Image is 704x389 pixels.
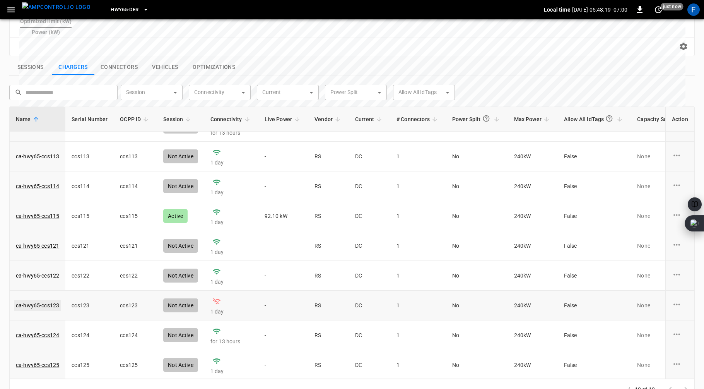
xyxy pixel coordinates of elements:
td: 240 kW [508,291,558,320]
div: charge point options [672,151,688,162]
td: RS [308,320,349,350]
a: ca-hwy65-ccs123 [14,300,61,311]
td: No [446,350,508,380]
button: show latest vehicles [144,59,186,75]
p: None [637,182,687,190]
div: charge point options [672,180,688,192]
p: for 13 hours [210,338,252,345]
div: charge point options [672,359,688,371]
td: No [446,291,508,320]
td: - [258,320,309,350]
td: 1 [390,231,446,261]
span: just now [661,3,683,10]
div: charge point options [672,300,688,311]
button: HWY65-DER [108,2,152,17]
td: False [558,261,631,291]
button: show latest charge points [52,59,94,75]
td: False [558,350,631,380]
div: charge point options [672,240,688,252]
div: Not Active [163,298,198,312]
td: - [258,350,309,380]
td: 1 [390,320,446,350]
td: ccs124 [65,320,114,350]
a: ca-hwy65-ccs125 [16,361,59,369]
td: False [558,231,631,261]
a: ca-hwy65-ccs115 [16,212,59,220]
td: ccs122 [65,261,114,291]
td: No [446,320,508,350]
a: ca-hwy65-ccs121 [16,242,59,250]
td: 1 [390,291,446,320]
td: 1 [390,261,446,291]
p: None [637,331,687,339]
button: set refresh interval [652,3,665,16]
div: Not Active [163,239,198,253]
a: ca-hwy65-ccs122 [16,272,59,279]
th: Capacity Schedules [631,107,693,132]
p: 1 day [210,367,252,375]
td: ccs124 [114,320,157,350]
td: ccs125 [65,350,114,380]
th: Serial Number [65,107,114,132]
span: # Connectors [396,115,440,124]
p: None [637,153,687,160]
td: DC [349,261,390,291]
div: charge point options [672,329,688,341]
p: Local time [544,6,571,14]
span: Connectivity [210,115,252,124]
td: RS [308,350,349,380]
button: show latest optimizations [186,59,241,75]
div: charge point options [672,270,688,281]
p: 1 day [210,278,252,286]
div: Not Active [163,269,198,283]
td: DC [349,231,390,261]
td: ccs123 [65,291,114,320]
td: ccs125 [114,350,157,380]
td: RS [308,231,349,261]
td: DC [349,291,390,320]
p: None [637,361,687,369]
td: - [258,261,309,291]
p: None [637,212,687,220]
span: Vendor [314,115,343,124]
td: 240 kW [508,231,558,261]
button: show latest connectors [94,59,144,75]
td: No [446,261,508,291]
td: ccs121 [65,231,114,261]
td: ccs121 [114,231,157,261]
p: [DATE] 05:48:19 -07:00 [572,6,627,14]
a: ca-hwy65-ccs124 [16,331,59,339]
span: Allow All IdTags [564,111,625,127]
span: HWY65-DER [111,5,138,14]
p: None [637,272,687,279]
td: 240 kW [508,350,558,380]
td: ccs122 [114,261,157,291]
div: profile-icon [687,3,700,16]
span: Power Split [452,111,502,127]
td: False [558,320,631,350]
td: No [446,231,508,261]
div: Not Active [163,328,198,342]
button: show latest sessions [9,59,52,75]
td: RS [308,291,349,320]
td: DC [349,320,390,350]
td: DC [349,350,390,380]
p: None [637,242,687,250]
td: 240 kW [508,320,558,350]
td: ccs123 [114,291,157,320]
div: charge point options [672,210,688,222]
a: ca-hwy65-ccs114 [16,182,59,190]
td: - [258,231,309,261]
div: Not Active [163,358,198,372]
span: Current [355,115,384,124]
span: Live Power [265,115,302,124]
p: None [637,302,687,309]
span: Max Power [514,115,552,124]
td: - [258,291,309,320]
img: ampcontrol.io logo [22,2,91,12]
p: 1 day [210,248,252,256]
span: Name [16,115,41,124]
td: 1 [390,350,446,380]
a: ca-hwy65-ccs113 [16,153,59,160]
td: 240 kW [508,261,558,291]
